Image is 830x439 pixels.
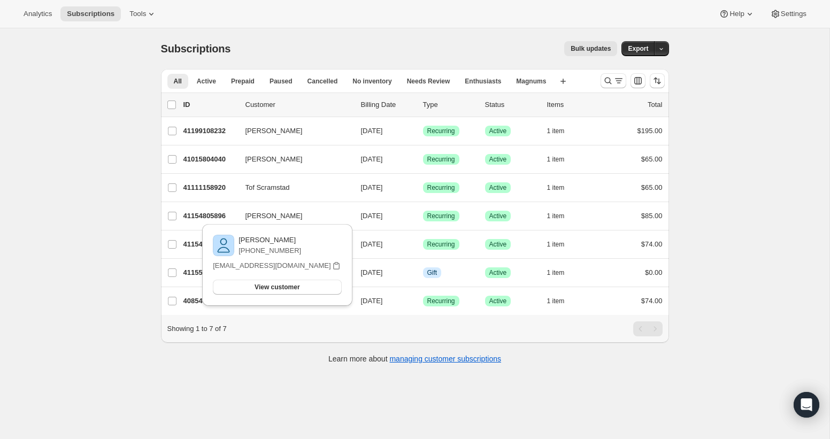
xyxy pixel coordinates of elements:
span: Recurring [427,155,455,164]
button: Settings [764,6,813,21]
span: Gift [427,268,437,277]
span: 1 item [547,155,565,164]
span: Tools [129,10,146,18]
span: Subscriptions [161,43,231,55]
div: IDCustomerBilling DateTypeStatusItemsTotal [183,99,663,110]
div: 41154838664[PERSON_NAME][DATE]SuccessRecurringSuccessActive1 item$74.00 [183,237,663,252]
span: $0.00 [645,268,663,276]
span: $195.00 [637,127,663,135]
span: Recurring [427,183,455,192]
button: Search and filter results [601,73,626,88]
button: Customize table column order and visibility [631,73,645,88]
p: Status [485,99,539,110]
span: Active [489,240,507,249]
span: [PERSON_NAME] [245,211,303,221]
span: Recurring [427,212,455,220]
button: 1 item [547,294,577,309]
span: Active [489,268,507,277]
a: managing customer subscriptions [389,355,501,363]
p: 41111158920 [183,182,237,193]
button: [PERSON_NAME] [239,207,346,225]
span: Active [489,127,507,135]
span: Recurring [427,127,455,135]
span: Analytics [24,10,52,18]
span: 1 item [547,240,565,249]
button: Export [621,41,655,56]
button: [PERSON_NAME] [239,151,346,168]
button: Sort the results [650,73,665,88]
p: Total [648,99,662,110]
span: No inventory [352,77,391,86]
span: Active [489,183,507,192]
div: 40854814856[PERSON_NAME][DATE]SuccessRecurringSuccessActive1 item$74.00 [183,294,663,309]
div: Items [547,99,601,110]
span: Subscriptions [67,10,114,18]
p: 40854814856 [183,296,237,306]
div: 41199108232[PERSON_NAME][DATE]SuccessRecurringSuccessActive1 item$195.00 [183,124,663,138]
span: Recurring [427,297,455,305]
span: Active [197,77,216,86]
span: View customer [255,283,299,291]
button: View customer [213,280,341,295]
span: Recurring [427,240,455,249]
span: [DATE] [361,155,383,163]
span: [DATE] [361,183,383,191]
button: Subscriptions [60,6,121,21]
span: Bulk updates [571,44,611,53]
p: ID [183,99,237,110]
p: Showing 1 to 7 of 7 [167,324,227,334]
span: Magnums [516,77,546,86]
p: 41015804040 [183,154,237,165]
p: [EMAIL_ADDRESS][DOMAIN_NAME] [213,260,331,271]
div: 41015804040[PERSON_NAME][DATE]SuccessRecurringSuccessActive1 item$65.00 [183,152,663,167]
div: 41155231880[PERSON_NAME][DATE]InfoGiftSuccessActive1 item$0.00 [183,265,663,280]
span: Enthusiasts [465,77,501,86]
span: Settings [781,10,806,18]
div: Open Intercom Messenger [794,392,819,418]
span: $65.00 [641,183,663,191]
span: [PERSON_NAME] [245,154,303,165]
span: 1 item [547,212,565,220]
button: Tools [123,6,163,21]
button: 1 item [547,237,577,252]
span: $74.00 [641,297,663,305]
p: Customer [245,99,352,110]
button: Analytics [17,6,58,21]
span: Paused [270,77,293,86]
button: Create new view [555,74,572,89]
button: Tof Scramstad [239,179,346,196]
span: 1 item [547,127,565,135]
span: $74.00 [641,240,663,248]
span: 1 item [547,183,565,192]
span: 1 item [547,268,565,277]
button: Bulk updates [564,41,617,56]
span: $85.00 [641,212,663,220]
p: Learn more about [328,353,501,364]
button: 1 item [547,152,577,167]
span: Active [489,297,507,305]
div: Type [423,99,477,110]
button: 1 item [547,124,577,138]
p: 41154838664 [183,239,237,250]
button: 1 item [547,209,577,224]
span: [DATE] [361,127,383,135]
p: [PHONE_NUMBER] [239,245,301,256]
span: Export [628,44,648,53]
span: Help [729,10,744,18]
span: Active [489,212,507,220]
span: [DATE] [361,268,383,276]
button: 1 item [547,180,577,195]
div: 41111158920Tof Scramstad[DATE]SuccessRecurringSuccessActive1 item$65.00 [183,180,663,195]
span: Active [489,155,507,164]
span: $65.00 [641,155,663,163]
p: [PERSON_NAME] [239,235,301,245]
button: Help [712,6,761,21]
nav: Pagination [633,321,663,336]
span: [PERSON_NAME] [245,126,303,136]
span: Needs Review [407,77,450,86]
p: 41155231880 [183,267,237,278]
p: Billing Date [361,99,414,110]
span: [DATE] [361,240,383,248]
span: [DATE] [361,212,383,220]
span: Prepaid [231,77,255,86]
